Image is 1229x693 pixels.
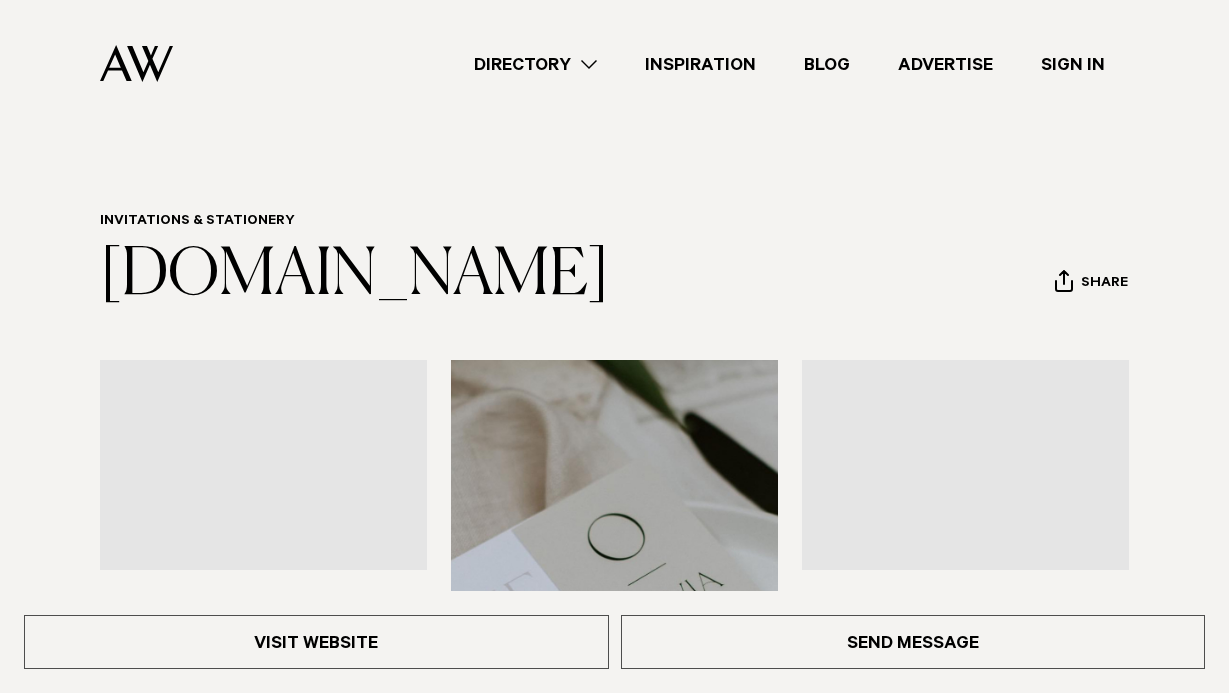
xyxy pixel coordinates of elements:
a: Send Message [621,615,1206,669]
img: Auckland Weddings Logo [100,45,173,82]
a: Directory [450,51,621,78]
a: Blog [780,51,874,78]
span: Share [1081,275,1128,294]
button: Share [1054,269,1129,299]
a: Invitations & Stationery [100,214,295,230]
a: Sign In [1017,51,1129,78]
a: [DOMAIN_NAME] [100,244,609,308]
a: Inspiration [621,51,780,78]
a: Advertise [874,51,1017,78]
a: Visit Website [24,615,609,669]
